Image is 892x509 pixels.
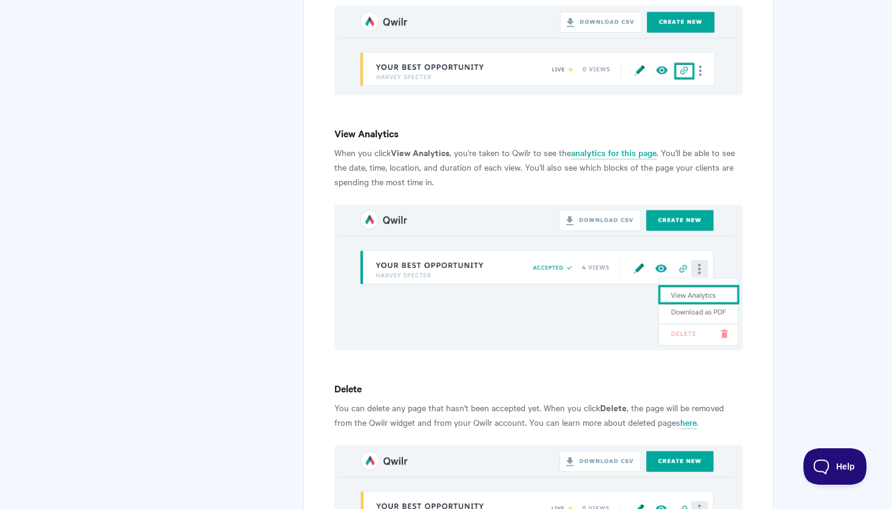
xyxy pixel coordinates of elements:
strong: Delete [600,401,627,414]
img: file-TEgaLOkEOl.png [334,5,743,95]
a: analytics for this page [571,146,657,160]
p: You can delete any page that hasn't been accepted yet. When you click , the page will be removed ... [334,400,743,429]
a: here [680,416,697,429]
strong: View Analytics [334,126,399,140]
img: file-DHHTlbDQy5.png [334,205,743,350]
strong: View Analytics [391,146,450,159]
p: When you click , you're taken to Qwilr to see the . You'll be able to see the date, time, locatio... [334,145,743,189]
strong: Delete [334,381,362,395]
iframe: Help Scout Beacon - Open [803,448,868,485]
